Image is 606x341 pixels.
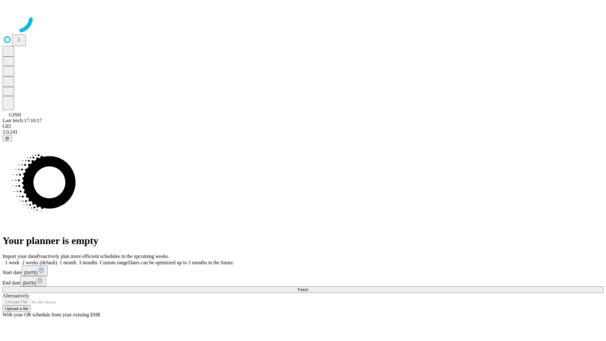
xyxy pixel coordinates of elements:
[3,276,603,286] div: End date
[37,254,169,259] span: Proactively plan more efficient schedules in the upcoming weeks.
[5,136,9,141] span: @
[128,260,234,265] span: Dates can be optimized up to 3 months in the future.
[3,286,603,293] button: Fetch
[3,135,12,141] button: @
[9,112,21,117] span: GJSH
[298,287,308,292] span: Fetch
[3,312,100,317] span: With your OR schedule from your existing EHR
[22,260,57,265] span: 2 weeks (default)
[22,266,48,276] button: [DATE]
[3,254,37,259] span: Import your data
[3,118,42,123] span: Last fetch: 17:10:17
[60,260,76,265] span: 1 month
[3,293,29,298] span: Alternatively
[3,266,603,276] div: Start date
[3,305,31,312] button: Upload a file
[23,281,36,285] span: [DATE]
[3,123,603,129] div: GEI
[3,235,603,247] h1: Your planner is empty
[5,260,20,265] span: 1 week
[3,129,603,135] div: 2.0.241
[24,270,38,275] span: [DATE]
[79,260,98,265] span: 3 months
[20,276,46,286] button: [DATE]
[100,260,128,265] span: Custom range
